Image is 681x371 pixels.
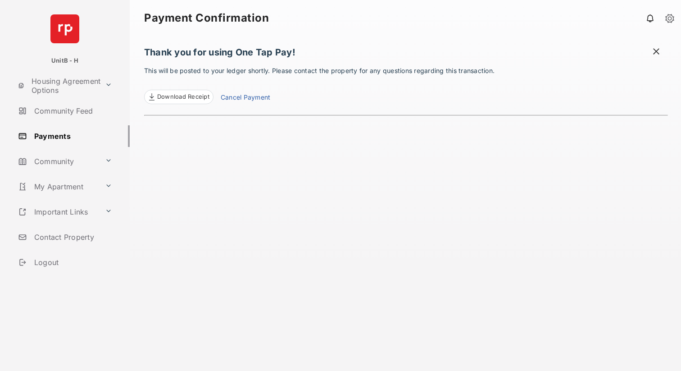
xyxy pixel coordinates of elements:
h1: Thank you for using One Tap Pay! [144,47,668,62]
a: My Apartment [14,176,101,197]
span: Download Receipt [157,92,209,101]
a: Important Links [14,201,101,223]
p: This will be posted to your ledger shortly. Please contact the property for any questions regardi... [144,66,668,104]
p: UnitB - H [51,56,78,65]
a: Download Receipt [144,90,213,104]
a: Contact Property [14,226,130,248]
strong: Payment Confirmation [144,13,269,23]
a: Logout [14,252,130,273]
a: Payments [14,125,130,147]
a: Housing Agreement Options [14,75,101,96]
a: Community [14,151,101,172]
a: Cancel Payment [221,92,270,104]
img: svg+xml;base64,PHN2ZyB4bWxucz0iaHR0cDovL3d3dy53My5vcmcvMjAwMC9zdmciIHdpZHRoPSI2NCIgaGVpZ2h0PSI2NC... [50,14,79,43]
a: Community Feed [14,100,130,122]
